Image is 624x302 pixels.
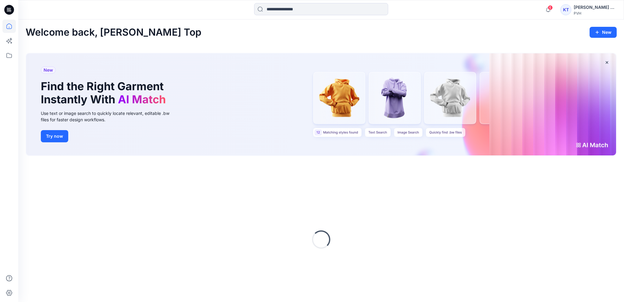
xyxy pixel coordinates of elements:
div: PVH [574,11,616,16]
h1: Find the Right Garment Instantly With [41,80,169,106]
div: [PERSON_NAME] Top [PERSON_NAME] Top [574,4,616,11]
button: New [590,27,617,38]
button: Try now [41,130,68,142]
span: AI Match [118,93,166,106]
div: Use text or image search to quickly locate relevant, editable .bw files for faster design workflows. [41,110,178,123]
div: KT [560,4,571,15]
span: New [44,66,53,74]
span: 6 [548,5,553,10]
h2: Welcome back, [PERSON_NAME] Top [26,27,201,38]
